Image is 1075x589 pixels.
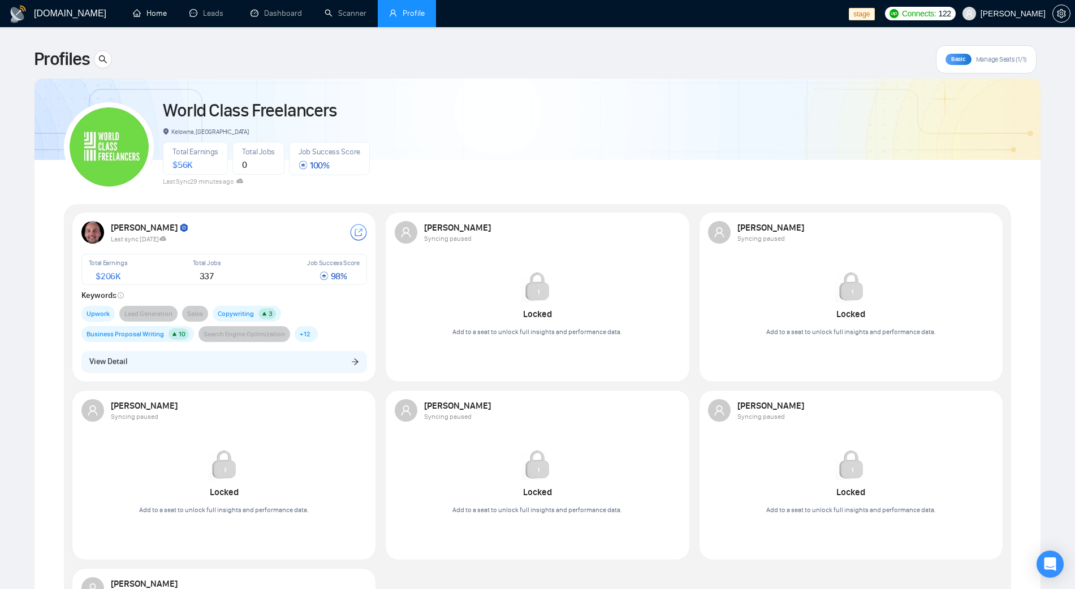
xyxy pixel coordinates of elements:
a: setting [1052,9,1070,18]
span: Total Jobs [193,259,221,267]
img: top_rated [179,223,189,233]
strong: Locked [836,487,865,497]
button: search [94,50,112,68]
strong: Locked [210,487,239,497]
img: Locked [521,449,553,480]
strong: [PERSON_NAME] [111,578,179,589]
img: Locked [835,449,867,480]
span: Total Earnings [89,259,128,267]
strong: [PERSON_NAME] [111,222,189,233]
span: Syncing paused [737,235,785,242]
span: Add to a seat to unlock full insights and performance data. [139,506,309,514]
strong: Locked [836,309,865,319]
span: search [94,55,111,64]
span: user [714,227,725,238]
span: Syncing paused [424,413,472,421]
span: Search Engine Optimization [204,328,285,340]
span: user [87,405,98,416]
span: Profile [403,8,425,18]
span: Add to a seat to unlock full insights and performance data. [766,328,936,336]
span: info-circle [118,292,124,298]
span: Profiles [34,46,89,73]
span: Sales [187,308,203,319]
span: Syncing paused [424,235,472,242]
strong: [PERSON_NAME] [111,400,179,411]
span: Syncing paused [737,413,785,421]
span: Add to a seat to unlock full insights and performance data. [452,328,622,336]
span: Add to a seat to unlock full insights and performance data. [766,506,936,514]
span: Job Success Score [307,259,360,267]
span: 337 [200,271,214,281]
img: Locked [208,449,240,480]
span: Last Sync 29 minutes ago [163,177,243,185]
strong: [PERSON_NAME] [737,222,806,233]
a: World Class Freelancers [163,99,336,122]
span: user [714,405,725,416]
span: Upwork [87,308,110,319]
img: Locked [835,271,867,302]
span: 0 [242,159,247,170]
span: Job Success Score [299,147,360,157]
span: 3 [269,310,273,318]
span: 122 [938,7,951,20]
span: $ 206K [96,271,120,281]
span: environment [163,128,169,135]
span: Copywriting [218,308,254,319]
span: Basic [951,55,966,63]
button: setting [1052,5,1070,23]
span: Total Jobs [242,147,275,157]
strong: Locked [523,309,552,319]
img: World Class Freelancers [70,107,149,187]
span: View Detail [89,356,127,368]
span: Business Proposal Writing [87,328,164,340]
span: 98 % [320,271,347,281]
span: $ 56K [172,159,192,170]
span: stage [849,8,874,20]
a: dashboardDashboard [251,8,302,18]
span: user [400,227,412,238]
span: Syncing paused [111,413,158,421]
strong: [PERSON_NAME] [737,400,806,411]
a: searchScanner [325,8,366,18]
span: user [400,405,412,416]
strong: [PERSON_NAME] [424,222,493,233]
span: user [389,9,397,17]
span: 10 [179,330,185,338]
strong: [PERSON_NAME] [424,400,493,411]
span: Manage Seats (1/1) [976,55,1027,64]
span: Lead Generation [124,308,172,319]
img: Locked [521,271,553,302]
button: View Detailarrow-right [81,351,367,373]
span: + 12 [300,328,310,340]
span: Last sync [DATE] [111,235,167,243]
img: logo [9,5,27,23]
img: USER [81,221,104,244]
div: Open Intercom Messenger [1037,551,1064,578]
a: homeHome [133,8,167,18]
span: arrow-right [351,357,359,365]
span: 100 % [299,160,330,171]
img: upwork-logo.png [890,9,899,18]
strong: Keywords [81,291,124,300]
strong: Locked [523,487,552,497]
span: setting [1053,9,1070,18]
a: messageLeads [189,8,228,18]
span: Kelowna, [GEOGRAPHIC_DATA] [163,128,249,136]
span: Total Earnings [172,147,218,157]
span: Add to a seat to unlock full insights and performance data. [452,506,622,514]
span: Connects: [902,7,936,20]
span: user [965,10,973,18]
